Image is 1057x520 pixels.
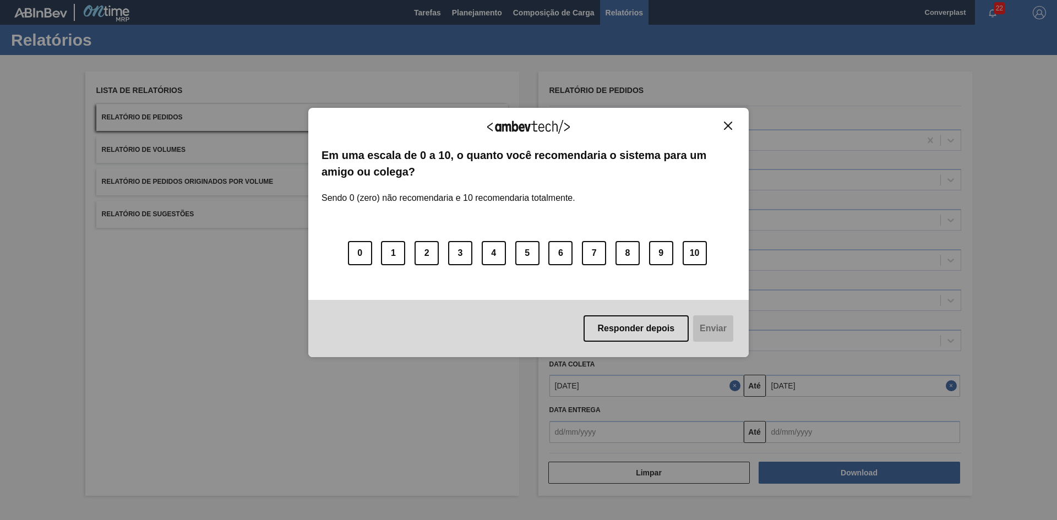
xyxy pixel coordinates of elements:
[649,241,673,265] button: 9
[348,241,372,265] button: 0
[482,241,506,265] button: 4
[415,241,439,265] button: 2
[381,241,405,265] button: 1
[683,241,707,265] button: 10
[487,120,570,134] img: Logo Ambevtech
[322,180,575,203] label: Sendo 0 (zero) não recomendaria e 10 recomendaria totalmente.
[615,241,640,265] button: 8
[515,241,540,265] button: 5
[582,241,606,265] button: 7
[322,147,735,180] label: Em uma escala de 0 a 10, o quanto você recomendaria o sistema para um amigo ou colega?
[548,241,573,265] button: 6
[721,121,735,130] button: Close
[724,122,732,130] img: Close
[584,315,689,342] button: Responder depois
[448,241,472,265] button: 3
